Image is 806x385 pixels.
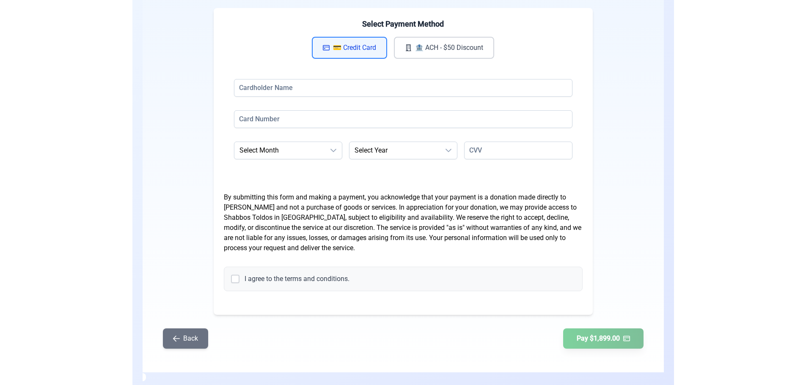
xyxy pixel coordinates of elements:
p: By submitting this form and making a payment, you acknowledge that your payment is a donation mad... [224,192,583,253]
div: dropdown trigger [325,142,342,159]
button: Back [163,328,208,349]
label: I agree to the terms and conditions. [245,274,349,284]
button: 💳 Credit Card [312,37,387,59]
button: 🏦 ACH - $50 Discount [394,37,494,59]
button: Pay $1,899.00 [563,328,644,349]
span: Select Month [234,142,325,159]
span: Select Year [349,142,440,159]
div: dropdown trigger [440,142,457,159]
h4: Select Payment Method [224,18,583,30]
